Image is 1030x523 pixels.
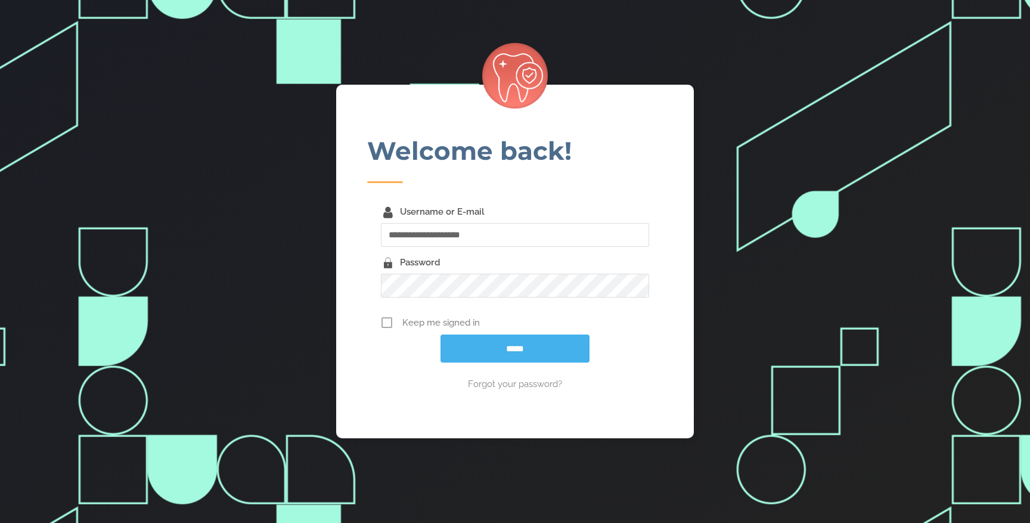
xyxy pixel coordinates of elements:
[400,206,485,217] label: Username or E-mail
[482,43,548,109] img: Checkdent_DP
[384,255,392,271] i: Password
[402,315,649,330] span: Keep me signed in
[367,138,663,169] h1: Welcome back!
[381,377,649,391] a: Forgot your password?
[383,205,393,220] i: Username or E-mail
[400,257,440,268] label: Password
